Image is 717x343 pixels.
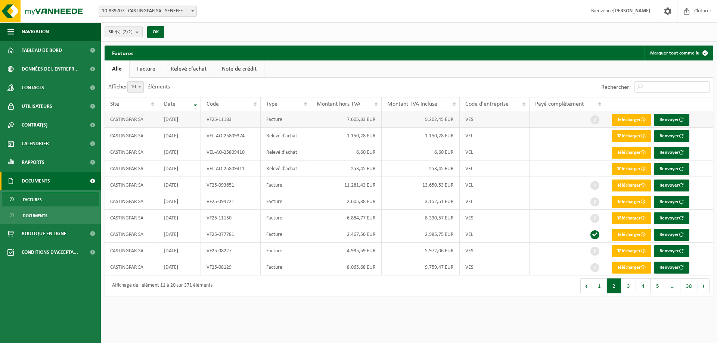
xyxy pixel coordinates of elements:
[22,97,52,116] span: Utilisateurs
[201,210,261,226] td: VF25-11150
[382,177,460,193] td: 13.650,53 EUR
[654,130,689,142] button: Renvoyer
[621,278,636,293] button: 3
[261,160,311,177] td: Relevé d'achat
[22,134,49,153] span: Calendrier
[22,224,66,243] span: Boutique en ligne
[108,279,212,293] div: Affichage de l'élément 11 à 20 sur 371 éléments
[601,84,631,90] label: Rechercher:
[147,26,164,38] button: OK
[382,144,460,160] td: 6,60 EUR
[201,259,261,275] td: VF25-08129
[382,111,460,128] td: 9.202,45 EUR
[261,111,311,128] td: Facture
[22,172,50,190] span: Documents
[127,81,144,93] span: 10
[460,177,530,193] td: VEL
[22,60,79,78] span: Données de l'entrepr...
[201,111,261,128] td: VF25-11183
[158,111,201,128] td: [DATE]
[110,101,119,107] span: Site
[99,6,197,17] span: 10-839707 - CASTINGPAR SA - SENEFFE
[460,226,530,243] td: VEL
[201,226,261,243] td: VF25-077781
[105,226,158,243] td: CASTINGPAR SA
[105,144,158,160] td: CASTINGPAR SA
[201,193,261,210] td: VF25-094721
[654,229,689,241] button: Renvoyer
[261,144,311,160] td: Relevé d'achat
[680,278,698,293] button: 38
[22,153,44,172] span: Rapports
[612,196,651,208] a: Télécharger
[164,101,176,107] span: Date
[311,259,382,275] td: 8.065,68 EUR
[654,245,689,257] button: Renvoyer
[99,6,196,16] span: 10-839707 - CASTINGPAR SA - SENEFFE
[607,278,621,293] button: 2
[612,212,651,224] a: Télécharger
[201,144,261,160] td: VEL-AO-25809410
[580,278,592,293] button: Previous
[261,193,311,210] td: Facture
[105,60,129,78] a: Alle
[651,278,665,293] button: 5
[261,210,311,226] td: Facture
[158,243,201,259] td: [DATE]
[266,101,277,107] span: Type
[22,41,62,60] span: Tableau de bord
[654,212,689,224] button: Renvoyer
[105,193,158,210] td: CASTINGPAR SA
[460,243,530,259] td: VES
[105,210,158,226] td: CASTINGPAR SA
[654,196,689,208] button: Renvoyer
[2,208,99,222] a: Documents
[311,193,382,210] td: 2.605,38 EUR
[382,193,460,210] td: 3.152,51 EUR
[644,46,713,60] button: Marquer tout comme lu
[382,128,460,144] td: 1.150,28 EUR
[105,26,143,37] button: Site(s)(2/2)
[261,226,311,243] td: Facture
[261,177,311,193] td: Facture
[105,111,158,128] td: CASTINGPAR SA
[698,278,710,293] button: Next
[105,46,141,60] h2: Factures
[592,278,607,293] button: 1
[201,243,261,259] td: VF25-08227
[158,128,201,144] td: [DATE]
[261,259,311,275] td: Facture
[311,128,382,144] td: 1.150,28 EUR
[654,262,689,274] button: Renvoyer
[612,180,651,191] a: Télécharger
[105,259,158,275] td: CASTINGPAR SA
[382,226,460,243] td: 2.985,75 EUR
[201,128,261,144] td: VEL-AO-25809374
[460,259,530,275] td: VES
[128,82,143,92] span: 10
[311,160,382,177] td: 253,45 EUR
[612,229,651,241] a: Télécharger
[665,278,680,293] span: …
[23,209,47,223] span: Documents
[201,160,261,177] td: VEL-AO-25809411
[382,210,460,226] td: 8.330,57 EUR
[22,243,78,262] span: Conditions d'accepta...
[158,160,201,177] td: [DATE]
[311,144,382,160] td: 6,60 EUR
[382,259,460,275] td: 9.759,47 EUR
[163,60,214,78] a: Relevé d'achat
[23,193,42,207] span: Factures
[158,177,201,193] td: [DATE]
[105,160,158,177] td: CASTINGPAR SA
[22,22,49,41] span: Navigation
[105,128,158,144] td: CASTINGPAR SA
[311,226,382,243] td: 2.467,56 EUR
[636,278,651,293] button: 4
[460,210,530,226] td: VES
[311,177,382,193] td: 11.281,43 EUR
[612,245,651,257] a: Télécharger
[22,116,47,134] span: Contrat(s)
[105,243,158,259] td: CASTINGPAR SA
[158,144,201,160] td: [DATE]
